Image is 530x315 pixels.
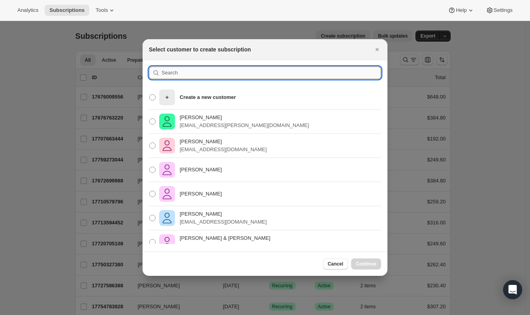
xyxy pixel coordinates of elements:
[149,46,251,53] h2: Select customer to create subscription
[180,190,222,198] p: [PERSON_NAME]
[456,7,466,13] span: Help
[180,210,267,218] p: [PERSON_NAME]
[180,114,309,121] p: [PERSON_NAME]
[13,5,43,16] button: Analytics
[162,66,381,79] input: Search
[180,121,309,129] p: [EMAIL_ADDRESS][PERSON_NAME][DOMAIN_NAME]
[180,93,236,101] p: Create a new customer
[180,218,267,226] p: [EMAIL_ADDRESS][DOMAIN_NAME]
[180,242,271,250] p: [EMAIL_ADDRESS][DOMAIN_NAME]
[180,146,267,154] p: [EMAIL_ADDRESS][DOMAIN_NAME]
[494,7,513,13] span: Settings
[180,234,271,242] p: [PERSON_NAME] & [PERSON_NAME]
[328,261,343,267] span: Cancel
[91,5,120,16] button: Tools
[481,5,517,16] button: Settings
[17,7,38,13] span: Analytics
[96,7,108,13] span: Tools
[372,44,383,55] button: Close
[49,7,85,13] span: Subscriptions
[180,166,222,174] p: [PERSON_NAME]
[503,280,522,299] div: Open Intercom Messenger
[443,5,479,16] button: Help
[180,138,267,146] p: [PERSON_NAME]
[45,5,89,16] button: Subscriptions
[323,258,348,269] button: Cancel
